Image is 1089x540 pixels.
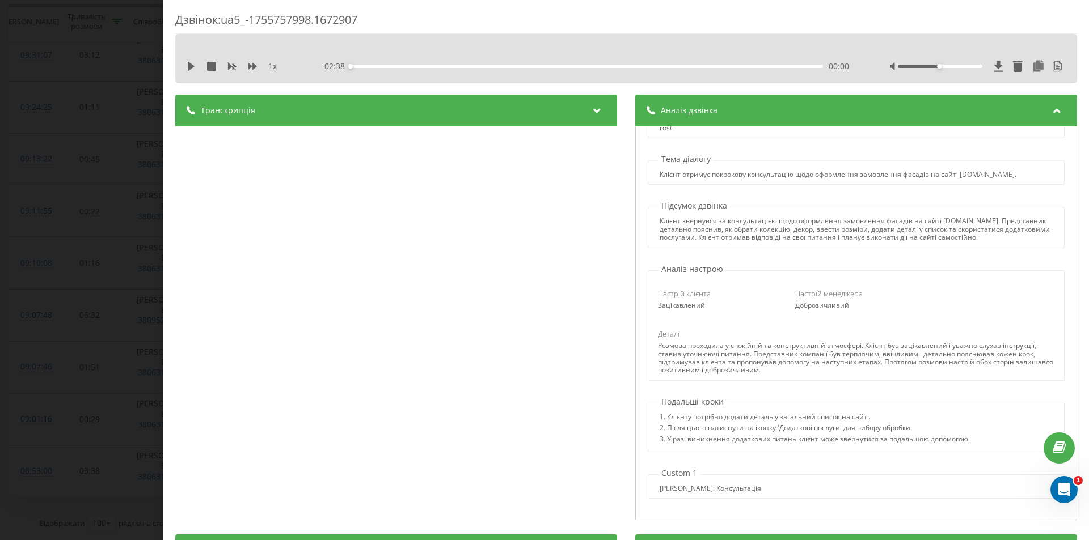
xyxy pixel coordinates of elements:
div: Дзвінок : ua5_-1755757998.1672907 [175,12,1077,34]
div: Розмова проходила у спокійній та конструктивній атмосфері. Клієнт був зацікавлений і уважно слуха... [658,342,1054,375]
span: Деталі [658,329,679,339]
span: 1 [1074,476,1083,485]
p: Подальші кроки [659,396,727,407]
div: 2. Після цього натиснути на іконку 'Додаткові послуги' для вибору обробки. [660,424,970,435]
p: Підсумок дзвінка [659,200,730,211]
div: [PERSON_NAME]: Консультація [660,484,761,492]
span: - 02:38 [322,61,351,72]
iframe: Intercom live chat [1050,476,1078,503]
p: Аналіз настрою [659,263,726,275]
div: Клієнт отримує покрокову консультацію щодо оформлення замовлення фасадів на сайті [DOMAIN_NAME]. [660,171,1016,178]
div: Доброзичливий [795,301,917,309]
span: 00:00 [829,61,849,72]
div: Зацікавлений [658,301,779,309]
div: Accessibility label [937,64,942,69]
div: Accessibility label [348,64,353,69]
div: 1. Клієнту потрібно додати деталь у загальний список на сайті. [660,413,970,424]
span: Транскрипція [201,105,255,116]
p: Тема діалогу [659,154,714,165]
div: rost [660,124,672,132]
span: Настрій клієнта [658,288,711,299]
div: Клієнт звернувся за консультацією щодо оформлення замовлення фасадів на сайті [DOMAIN_NAME]. Пред... [660,217,1052,241]
p: Custom 1 [659,467,700,479]
span: Аналіз дзвінка [661,105,717,116]
span: Настрій менеджера [795,288,863,299]
span: 1 x [268,61,277,72]
div: 3. У разі виникнення додаткових питань клієнт може звернутися за подальшою допомогою. [660,435,970,446]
